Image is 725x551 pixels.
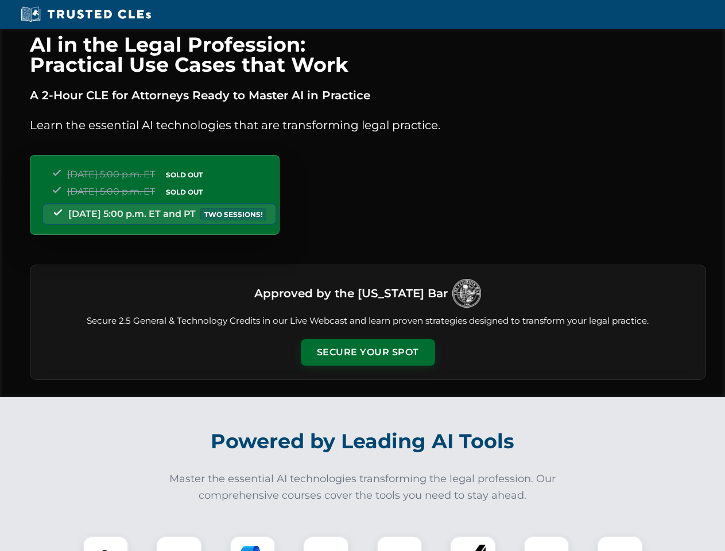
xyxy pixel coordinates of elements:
span: [DATE] 5:00 p.m. ET [67,186,155,197]
h2: Powered by Leading AI Tools [45,421,681,461]
span: [DATE] 5:00 p.m. ET [67,169,155,180]
span: SOLD OUT [162,169,207,181]
h1: AI in the Legal Profession: Practical Use Cases that Work [30,34,706,75]
img: Trusted CLEs [17,6,154,23]
p: Secure 2.5 General & Technology Credits in our Live Webcast and learn proven strategies designed ... [44,315,692,328]
p: A 2-Hour CLE for Attorneys Ready to Master AI in Practice [30,86,706,104]
img: Logo [452,279,481,308]
button: Secure Your Spot [301,339,435,366]
span: SOLD OUT [162,186,207,198]
p: Learn the essential AI technologies that are transforming legal practice. [30,116,706,134]
h3: Approved by the [US_STATE] Bar [254,283,448,304]
p: Master the essential AI technologies transforming the legal profession. Our comprehensive courses... [162,471,564,504]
